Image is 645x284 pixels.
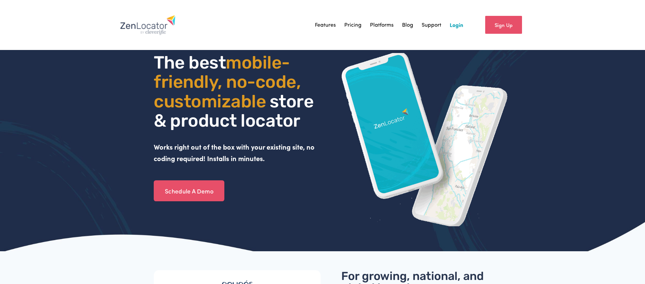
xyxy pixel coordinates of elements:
img: ZenLocator phone mockup gif [341,53,508,226]
a: Platforms [370,20,394,30]
span: store & product locator [154,91,317,131]
strong: Works right out of the box with your existing site, no coding required! Installs in minutes. [154,142,316,163]
span: The best [154,52,226,73]
a: Pricing [344,20,362,30]
a: Schedule A Demo [154,180,224,201]
a: Sign Up [485,16,522,34]
a: Blog [402,20,413,30]
img: Zenlocator [120,15,176,35]
span: mobile- friendly, no-code, customizable [154,52,304,111]
a: Features [315,20,336,30]
a: Login [450,20,463,30]
a: Support [422,20,441,30]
